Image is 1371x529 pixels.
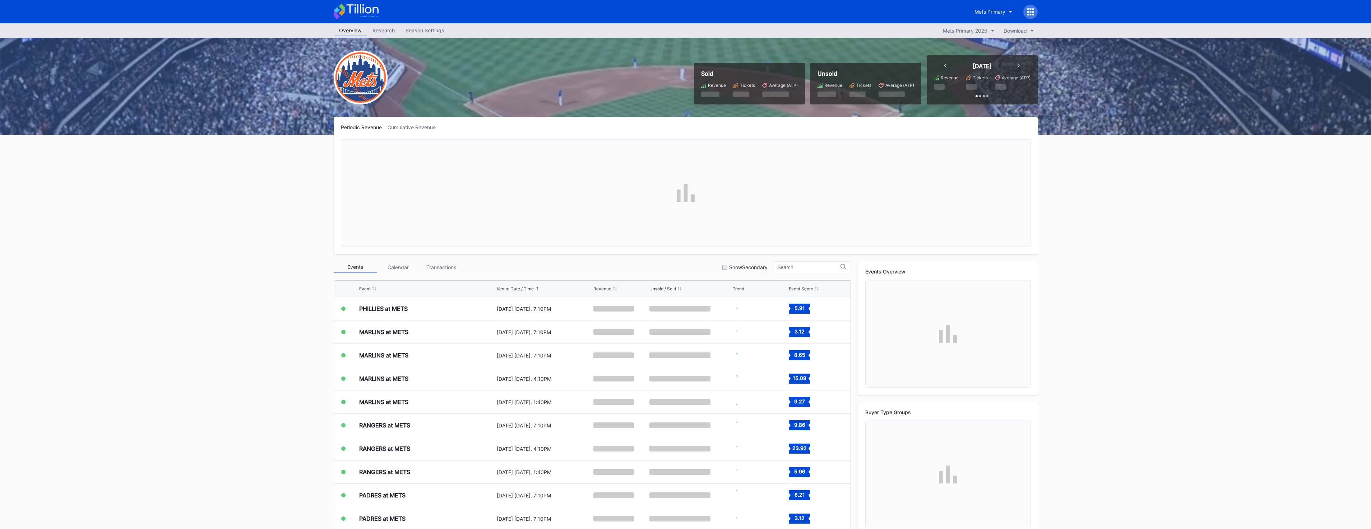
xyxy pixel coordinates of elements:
div: Event Score [789,286,813,291]
div: Tickets [973,75,988,80]
div: [DATE] [DATE], 7:10PM [497,306,592,312]
div: Buyer Type Groups [865,409,1030,415]
div: Revenue [708,83,726,88]
div: [DATE] [DATE], 4:10PM [497,446,592,452]
div: PHILLIES at METS [359,305,408,312]
button: Mets Primary 2025 [939,26,998,36]
div: Tickets [740,83,755,88]
div: Trend [733,286,744,291]
input: Search [778,264,840,270]
div: Venue Date / Time [497,286,534,291]
div: RANGERS at METS [359,422,410,429]
div: Events Overview [865,268,1030,275]
div: Mets Primary 2025 [943,28,987,34]
svg: Chart title [733,463,754,481]
div: [DATE] [DATE], 7:10PM [497,329,592,335]
svg: Chart title [733,486,754,504]
div: RANGERS at METS [359,445,410,452]
div: Cumulative Revenue [388,124,441,130]
div: Average (ATP) [769,83,798,88]
div: Calendar [377,262,420,273]
div: [DATE] [DATE], 1:40PM [497,469,592,475]
div: Periodic Revenue [341,124,388,130]
a: Research [367,25,400,36]
div: [DATE] [DATE], 7:10PM [497,516,592,522]
div: Download [1004,28,1027,34]
text: 5.91 [795,305,805,311]
div: Unsold [817,70,914,77]
div: PADRES at METS [359,515,406,522]
a: Overview [334,25,367,36]
div: [DATE] [DATE], 1:40PM [497,399,592,405]
text: 3.12 [795,328,805,334]
svg: Chart title [733,393,754,411]
text: 5.96 [794,468,805,474]
div: Revenue [593,286,611,291]
div: [DATE] [973,62,992,70]
svg: Chart title [733,323,754,341]
div: [DATE] [DATE], 7:10PM [497,492,592,498]
div: Revenue [941,75,959,80]
div: [DATE] [DATE], 7:10PM [497,422,592,429]
div: Average (ATP) [885,83,914,88]
div: [DATE] [DATE], 7:10PM [497,352,592,359]
button: Download [1000,26,1038,36]
div: Revenue [824,83,842,88]
text: 8.65 [794,352,805,358]
text: 23.92 [792,445,807,451]
div: MARLINS at METS [359,328,408,336]
div: Transactions [420,262,463,273]
svg: Chart title [733,510,754,528]
a: Season Settings [400,25,450,36]
div: Tickets [856,83,871,88]
div: Events [334,262,377,273]
div: Show Secondary [729,264,768,270]
text: 3.12 [795,515,805,521]
div: Unsold / Sold [649,286,676,291]
text: 15.08 [793,375,806,381]
img: New-York-Mets-Transparent.png [334,51,388,104]
div: Sold [701,70,798,77]
div: [DATE] [DATE], 4:10PM [497,376,592,382]
div: MARLINS at METS [359,375,408,382]
svg: Chart title [733,370,754,388]
div: Average (ATP) [1002,75,1030,80]
div: MARLINS at METS [359,352,408,359]
div: MARLINS at METS [359,398,408,406]
text: 9.86 [794,422,805,428]
svg: Chart title [733,440,754,458]
text: 9.27 [794,398,805,404]
text: 6.21 [795,492,805,498]
div: Event [359,286,371,291]
svg: Chart title [733,416,754,434]
svg: Chart title [733,300,754,318]
svg: Chart title [733,346,754,364]
div: RANGERS at METS [359,468,410,476]
div: Mets Primary [974,9,1005,15]
div: PADRES at METS [359,492,406,499]
button: Mets Primary [969,5,1018,18]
